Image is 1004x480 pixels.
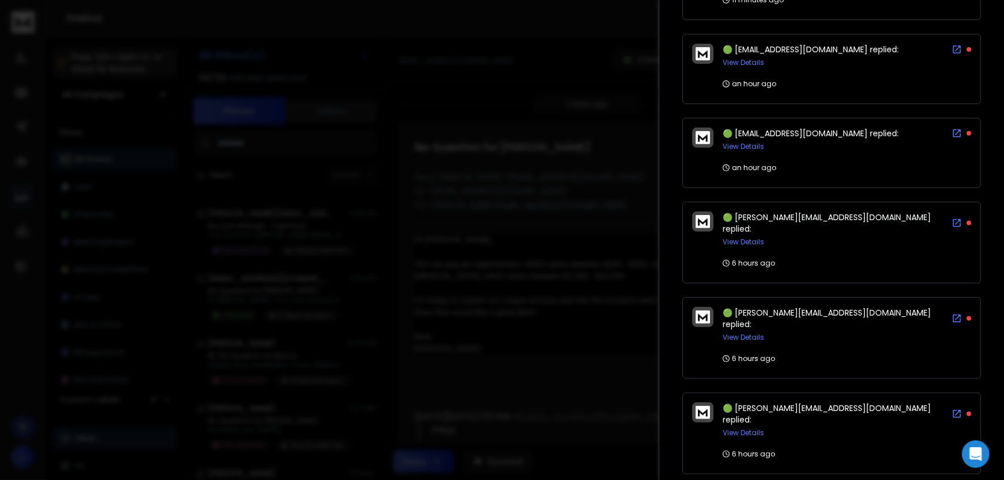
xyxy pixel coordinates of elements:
[723,142,764,151] button: View Details
[723,307,931,330] span: 🟢 [PERSON_NAME][EMAIL_ADDRESS][DOMAIN_NAME] replied:
[723,44,899,55] span: 🟢 [EMAIL_ADDRESS][DOMAIN_NAME] replied:
[723,450,775,459] p: 6 hours ago
[723,237,764,247] button: View Details
[723,163,776,172] p: an hour ago
[723,402,931,425] span: 🟢 [PERSON_NAME][EMAIL_ADDRESS][DOMAIN_NAME] replied:
[723,212,931,235] span: 🟢 [PERSON_NAME][EMAIL_ADDRESS][DOMAIN_NAME] replied:
[962,440,990,468] div: Open Intercom Messenger
[723,79,776,89] p: an hour ago
[696,215,710,228] img: logo
[723,333,764,342] button: View Details
[696,406,710,419] img: logo
[723,259,775,268] p: 6 hours ago
[723,354,775,363] p: 6 hours ago
[723,128,899,139] span: 🟢 [EMAIL_ADDRESS][DOMAIN_NAME] replied:
[723,428,764,437] button: View Details
[696,47,710,60] img: logo
[696,310,710,324] img: logo
[723,58,764,67] button: View Details
[696,131,710,144] img: logo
